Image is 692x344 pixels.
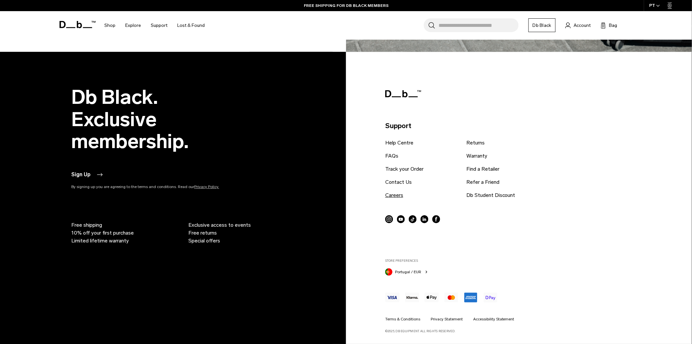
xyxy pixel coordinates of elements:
[466,152,487,160] a: Warranty
[125,14,141,37] a: Explore
[431,316,463,322] a: Privacy Statement
[385,152,398,160] a: FAQs
[177,14,205,37] a: Lost & Found
[385,267,429,276] button: Portugal Portugal / EUR
[71,221,102,229] span: Free shipping
[466,165,499,173] a: Find a Retailer
[385,121,614,131] p: Support
[609,22,617,29] span: Bag
[71,229,134,237] span: 10% off your first purchase
[395,269,421,275] span: Portugal / EUR
[99,11,210,40] nav: Main Navigation
[528,18,556,32] a: Db Black
[304,3,389,9] a: FREE SHIPPING FOR DB BLACK MEMBERS
[466,191,515,199] a: Db Student Discount
[151,14,167,37] a: Support
[104,14,115,37] a: Shop
[385,258,614,263] label: Store Preferences
[194,184,219,189] a: Privacy Policy.
[385,178,412,186] a: Contact Us
[574,22,591,29] span: Account
[473,316,514,322] a: Accessibility Statement
[71,184,248,190] p: By signing up you are agreeing to the terms and conditions. Read our
[466,178,499,186] a: Refer a Friend
[188,221,251,229] span: Exclusive access to events
[385,316,420,322] a: Terms & Conditions
[385,165,424,173] a: Track your Order
[71,86,248,152] h2: Db Black. Exclusive membership.
[565,21,591,29] a: Account
[385,268,392,276] img: Portugal
[188,237,220,245] span: Special offers
[385,191,403,199] a: Careers
[71,237,129,245] span: Limited lifetime warranty
[188,229,217,237] span: Free returns
[601,21,617,29] button: Bag
[466,139,485,147] a: Returns
[385,326,614,334] p: ©2025, Db Equipment. All rights reserved.
[385,139,413,147] a: Help Centre
[71,171,104,179] button: Sign Up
